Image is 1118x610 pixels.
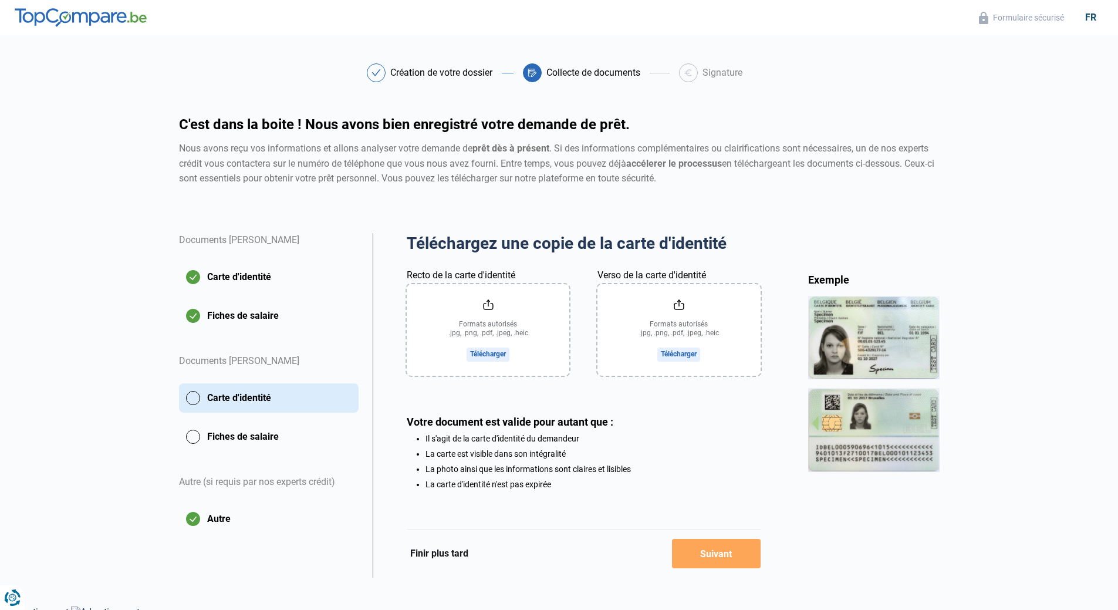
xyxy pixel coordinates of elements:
div: Exemple [808,273,940,287]
div: fr [1078,12,1103,23]
button: Carte d'identité [179,262,359,292]
li: La carte est visible dans son intégralité [425,449,761,459]
div: Documents [PERSON_NAME] [179,340,359,383]
button: Fiches de salaire [179,301,359,331]
button: Carte d'identité [179,383,359,413]
strong: accélerer le processus [626,158,722,169]
button: Autre [179,504,359,534]
div: Votre document est valide pour autant que : [407,416,761,428]
div: Collecte de documents [546,68,640,77]
li: La photo ainsi que les informations sont claires et lisibles [425,464,761,474]
strong: prêt dès à présent [472,143,549,154]
div: Création de votre dossier [390,68,492,77]
button: Formulaire sécurisé [975,11,1068,25]
li: La carte d'identité n'est pas expirée [425,480,761,489]
button: Fiches de salaire [179,422,359,451]
button: Suivant [672,539,761,568]
h1: C'est dans la boite ! Nous avons bien enregistré votre demande de prêt. [179,117,940,132]
div: Documents [PERSON_NAME] [179,233,359,262]
div: Nous avons reçu vos informations et allons analyser votre demande de . Si des informations complé... [179,141,940,186]
img: idCard [808,296,940,471]
h2: Téléchargez une copie de la carte d'identité [407,233,761,254]
button: Finir plus tard [407,546,472,561]
div: Autre (si requis par nos experts crédit) [179,461,359,504]
img: TopCompare.be [15,8,147,27]
li: Il s'agit de la carte d'identité du demandeur [425,434,761,443]
div: Signature [702,68,742,77]
label: Verso de la carte d'identité [597,268,706,282]
label: Recto de la carte d'identité [407,268,515,282]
